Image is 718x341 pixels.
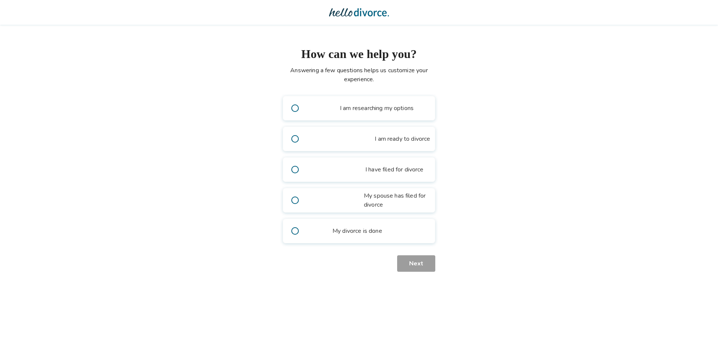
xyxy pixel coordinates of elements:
[283,66,435,84] p: Answering a few questions helps us customize your experience.
[283,45,435,63] h1: How can we help you?
[310,104,337,113] span: book_2
[375,134,430,143] span: I am ready to divorce
[310,165,362,174] span: outgoing_mail
[329,5,389,20] img: Hello Divorce Logo
[310,226,329,235] span: gavel
[365,165,424,174] span: I have filed for divorce
[310,196,361,205] span: article_person
[310,134,372,143] span: bookmark_check
[397,255,435,272] button: Next
[364,191,435,209] span: My spouse has filed for divorce
[332,226,382,235] span: My divorce is done
[340,104,414,113] span: I am researching my options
